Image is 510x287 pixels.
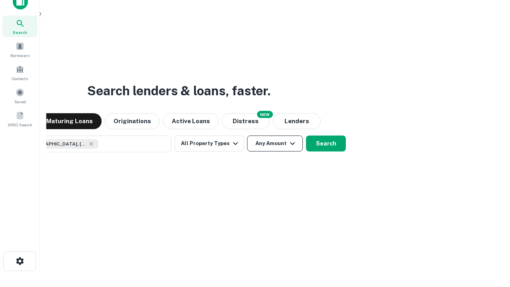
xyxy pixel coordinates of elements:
[306,136,346,151] button: Search
[247,136,303,151] button: Any Amount
[8,122,32,128] span: SREO Search
[2,62,37,83] a: Contacts
[105,113,160,129] button: Originations
[87,81,271,100] h3: Search lenders & loans, faster.
[273,113,321,129] button: Lenders
[2,39,37,60] a: Borrowers
[2,85,37,106] a: Saved
[163,113,219,129] button: Active Loans
[2,16,37,37] a: Search
[14,98,26,105] span: Saved
[257,111,273,118] div: NEW
[12,75,28,82] span: Contacts
[222,113,270,129] button: Search distressed loans with lien and other non-mortgage details.
[2,108,37,130] a: SREO Search
[37,113,102,129] button: Maturing Loans
[27,140,86,147] span: [GEOGRAPHIC_DATA], [GEOGRAPHIC_DATA], [GEOGRAPHIC_DATA]
[13,29,27,35] span: Search
[12,136,171,152] button: [GEOGRAPHIC_DATA], [GEOGRAPHIC_DATA], [GEOGRAPHIC_DATA]
[10,52,29,59] span: Borrowers
[175,136,244,151] button: All Property Types
[470,223,510,261] iframe: Chat Widget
